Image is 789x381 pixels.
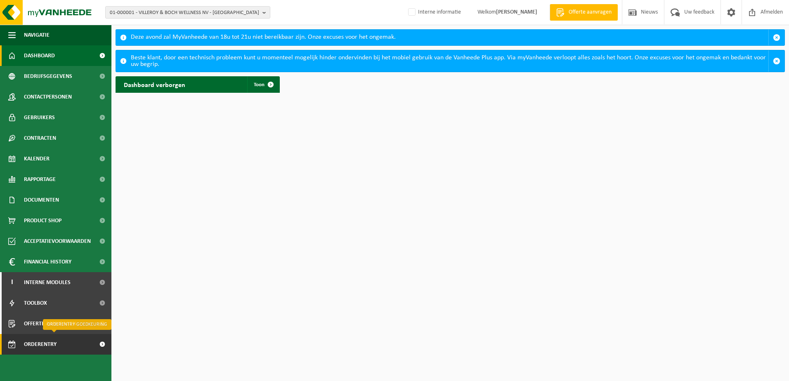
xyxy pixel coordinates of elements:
a: Toon [247,76,279,93]
span: Acceptatievoorwaarden [24,231,91,252]
h2: Dashboard verborgen [116,76,194,92]
span: Bedrijfsgegevens [24,66,72,87]
span: Dashboard [24,45,55,66]
span: 01-000001 - VILLEROY & BOCH WELLNESS NV - [GEOGRAPHIC_DATA] [110,7,259,19]
button: 01-000001 - VILLEROY & BOCH WELLNESS NV - [GEOGRAPHIC_DATA] [105,6,270,19]
label: Interne informatie [406,6,461,19]
span: Product Shop [24,210,61,231]
span: Documenten [24,190,59,210]
span: Toon [254,82,265,87]
span: Rapportage [24,169,56,190]
strong: [PERSON_NAME] [496,9,537,15]
span: Toolbox [24,293,47,313]
span: Interne modules [24,272,71,293]
span: Orderentry Goedkeuring [24,334,93,355]
a: Offerte aanvragen [550,4,618,21]
span: Financial History [24,252,71,272]
div: Beste klant, door een technisch probleem kunt u momenteel mogelijk hinder ondervinden bij het mob... [131,50,768,72]
span: Navigatie [24,25,50,45]
div: Deze avond zal MyVanheede van 18u tot 21u niet bereikbaar zijn. Onze excuses voor het ongemak. [131,30,768,45]
span: I [8,272,16,293]
span: Offerte aanvragen [567,8,614,16]
span: Gebruikers [24,107,55,128]
span: Kalender [24,148,50,169]
span: Contracten [24,128,56,148]
span: Contactpersonen [24,87,72,107]
span: Offerte aanvragen [24,313,76,334]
